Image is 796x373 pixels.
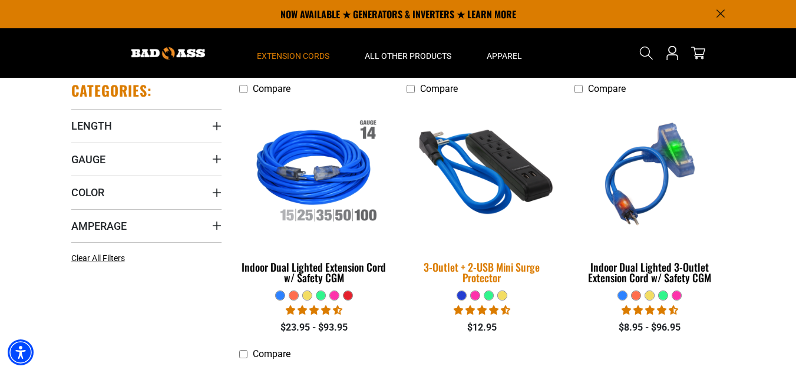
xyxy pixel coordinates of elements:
[576,106,724,242] img: blue
[239,100,389,290] a: Indoor Dual Lighted Extension Cord w/ Safety CGM Indoor Dual Lighted Extension Cord w/ Safety CGM
[71,176,222,209] summary: Color
[469,28,540,78] summary: Apparel
[588,83,626,94] span: Compare
[131,47,205,60] img: Bad Ass Extension Cords
[71,119,112,133] span: Length
[407,321,557,335] div: $12.95
[253,348,290,359] span: Compare
[574,100,725,290] a: blue Indoor Dual Lighted 3-Outlet Extension Cord w/ Safety CGM
[407,100,557,290] a: blue 3-Outlet + 2-USB Mini Surge Protector
[420,83,458,94] span: Compare
[71,209,222,242] summary: Amperage
[239,321,389,335] div: $23.95 - $93.95
[239,28,347,78] summary: Extension Cords
[71,219,127,233] span: Amperage
[574,321,725,335] div: $8.95 - $96.95
[663,28,682,78] a: Open this option
[253,83,290,94] span: Compare
[454,305,510,316] span: 4.36 stars
[71,153,105,166] span: Gauge
[257,51,329,61] span: Extension Cords
[71,186,104,199] span: Color
[240,106,388,242] img: Indoor Dual Lighted Extension Cord w/ Safety CGM
[574,262,725,283] div: Indoor Dual Lighted 3-Outlet Extension Cord w/ Safety CGM
[71,109,222,142] summary: Length
[71,252,130,265] a: Clear All Filters
[399,98,564,249] img: blue
[239,262,389,283] div: Indoor Dual Lighted Extension Cord w/ Safety CGM
[71,253,125,263] span: Clear All Filters
[365,51,451,61] span: All Other Products
[347,28,469,78] summary: All Other Products
[637,44,656,62] summary: Search
[487,51,522,61] span: Apparel
[689,46,708,60] a: cart
[622,305,678,316] span: 4.33 stars
[286,305,342,316] span: 4.40 stars
[8,339,34,365] div: Accessibility Menu
[407,262,557,283] div: 3-Outlet + 2-USB Mini Surge Protector
[71,143,222,176] summary: Gauge
[71,81,153,100] h2: Categories:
